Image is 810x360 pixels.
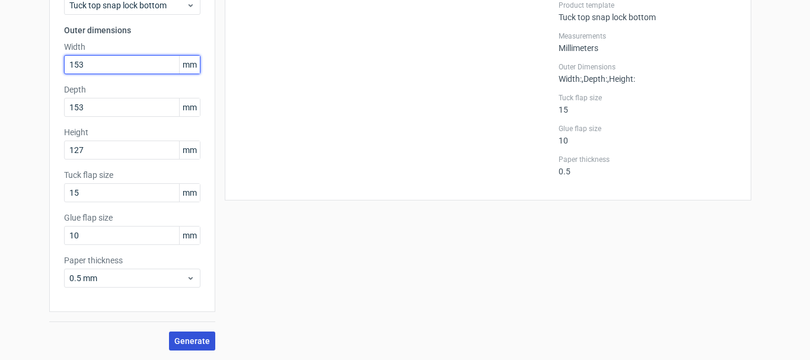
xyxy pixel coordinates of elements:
[559,124,736,145] div: 10
[582,74,607,84] span: , Depth :
[64,41,200,53] label: Width
[64,24,200,36] h3: Outer dimensions
[559,1,736,10] label: Product template
[64,84,200,95] label: Depth
[64,169,200,181] label: Tuck flap size
[559,93,736,103] label: Tuck flap size
[559,93,736,114] div: 15
[559,74,582,84] span: Width :
[559,155,736,176] div: 0.5
[179,56,200,74] span: mm
[179,184,200,202] span: mm
[559,1,736,22] div: Tuck top snap lock bottom
[559,62,736,72] label: Outer Dimensions
[179,141,200,159] span: mm
[607,74,635,84] span: , Height :
[64,254,200,266] label: Paper thickness
[174,337,210,345] span: Generate
[559,31,736,41] label: Measurements
[69,272,186,284] span: 0.5 mm
[64,212,200,224] label: Glue flap size
[179,98,200,116] span: mm
[169,332,215,351] button: Generate
[179,227,200,244] span: mm
[559,31,736,53] div: Millimeters
[559,155,736,164] label: Paper thickness
[559,124,736,133] label: Glue flap size
[64,126,200,138] label: Height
